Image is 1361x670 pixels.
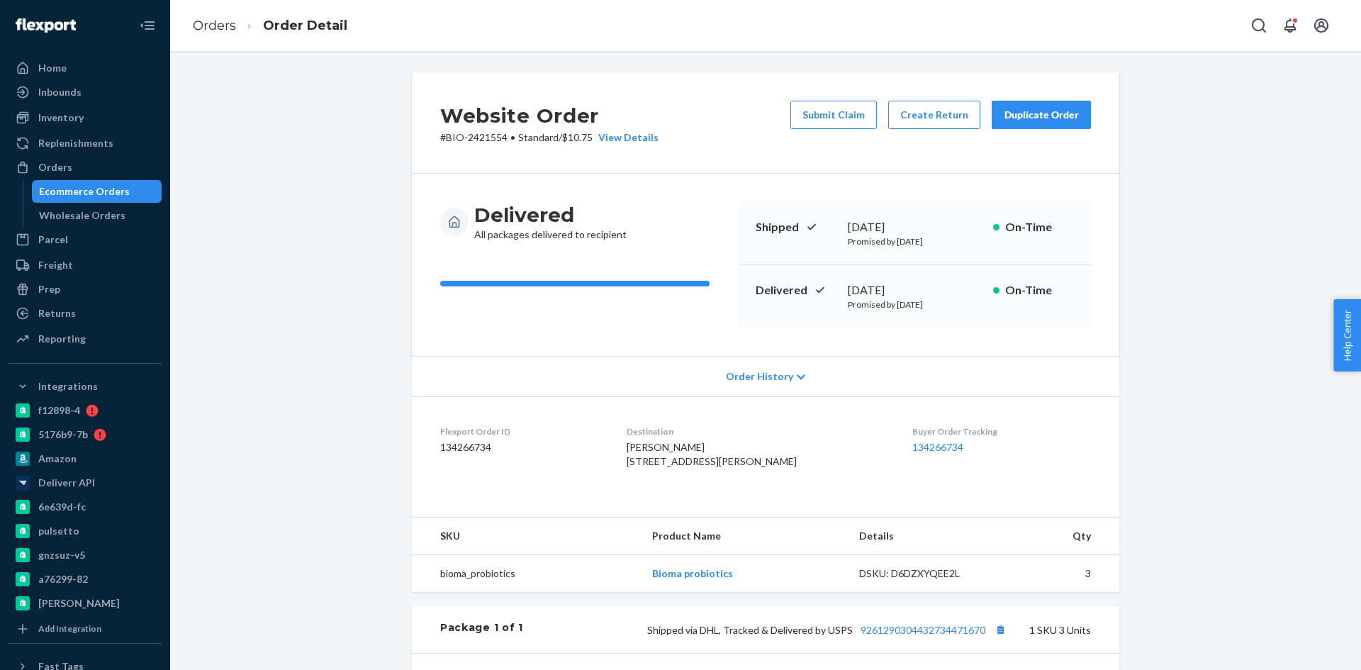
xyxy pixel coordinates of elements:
div: Integrations [38,379,98,393]
button: Create Return [888,101,980,129]
a: f12898-4 [9,399,162,422]
button: View Details [593,130,659,145]
button: Integrations [9,375,162,398]
th: Qty [1003,518,1119,555]
a: Prep [9,278,162,301]
div: Package 1 of 1 [440,620,523,639]
a: Inbounds [9,81,162,104]
a: 5176b9-7b [9,423,162,446]
div: Home [38,61,67,75]
a: Add Integration [9,620,162,637]
a: Inventory [9,106,162,129]
div: [DATE] [848,282,982,298]
a: 134266734 [912,441,963,453]
span: [PERSON_NAME] [STREET_ADDRESS][PERSON_NAME] [627,441,797,467]
button: Open Search Box [1245,11,1273,40]
button: Copy tracking number [991,620,1009,639]
a: gnzsuz-v5 [9,544,162,566]
p: On-Time [1005,219,1074,235]
p: # BIO-2421554 / $10.75 [440,130,659,145]
button: Open account menu [1307,11,1335,40]
p: Delivered [756,282,836,298]
a: [PERSON_NAME] [9,592,162,615]
div: f12898-4 [38,403,80,418]
div: Add Integration [38,622,101,635]
div: Parcel [38,233,68,247]
div: Inventory [38,111,84,125]
span: Shipped via DHL, Tracked & Delivered by USPS [647,624,1009,636]
a: Replenishments [9,132,162,155]
div: Replenishments [38,136,113,150]
a: Freight [9,254,162,277]
button: Close Navigation [133,11,162,40]
span: Order History [726,369,793,384]
div: Freight [38,258,73,272]
a: Returns [9,302,162,325]
div: Inbounds [38,85,82,99]
a: Parcel [9,228,162,251]
a: Amazon [9,447,162,470]
a: a76299-82 [9,568,162,591]
a: Bioma probiotics [652,567,733,579]
div: 5176b9-7b [38,428,88,442]
a: 6e639d-fc [9,496,162,518]
a: Home [9,57,162,79]
div: Prep [38,282,60,296]
div: pulsetto [38,524,79,538]
button: Open notifications [1276,11,1304,40]
th: SKU [412,518,641,555]
th: Product Name [641,518,847,555]
span: Standard [518,131,559,143]
div: Deliverr API [38,476,95,490]
td: 3 [1003,555,1119,593]
p: On-Time [1005,282,1074,298]
div: Ecommerce Orders [39,184,130,199]
div: 1 SKU 3 Units [523,620,1091,639]
div: [DATE] [848,219,982,235]
h3: Delivered [474,202,627,228]
dd: 134266734 [440,440,604,454]
img: Flexport logo [16,18,76,33]
p: Promised by [DATE] [848,298,982,311]
a: Order Detail [263,18,347,33]
a: Orders [9,156,162,179]
a: Orders [193,18,236,33]
div: DSKU: D6DZXYQEE2L [859,566,992,581]
a: pulsetto [9,520,162,542]
p: Shipped [756,219,836,235]
th: Details [848,518,1004,555]
dt: Buyer Order Tracking [912,425,1091,437]
button: Duplicate Order [992,101,1091,129]
div: gnzsuz-v5 [38,548,85,562]
div: Orders [38,160,72,174]
button: Help Center [1333,299,1361,372]
div: Reporting [38,332,86,346]
div: [PERSON_NAME] [38,596,120,610]
div: Duplicate Order [1004,108,1079,122]
ol: breadcrumbs [181,5,359,47]
div: Amazon [38,452,77,466]
a: 9261290304432734471670 [861,624,985,636]
div: 6e639d-fc [38,500,86,514]
a: Reporting [9,328,162,350]
a: Ecommerce Orders [32,180,162,203]
td: bioma_probiotics [412,555,641,593]
p: Promised by [DATE] [848,235,982,247]
dt: Destination [627,425,890,437]
dt: Flexport Order ID [440,425,604,437]
a: Wholesale Orders [32,204,162,227]
div: All packages delivered to recipient [474,202,627,242]
div: a76299-82 [38,572,88,586]
span: • [510,131,515,143]
div: Wholesale Orders [39,208,125,223]
h2: Website Order [440,101,659,130]
button: Submit Claim [790,101,877,129]
a: Deliverr API [9,471,162,494]
div: Returns [38,306,76,320]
